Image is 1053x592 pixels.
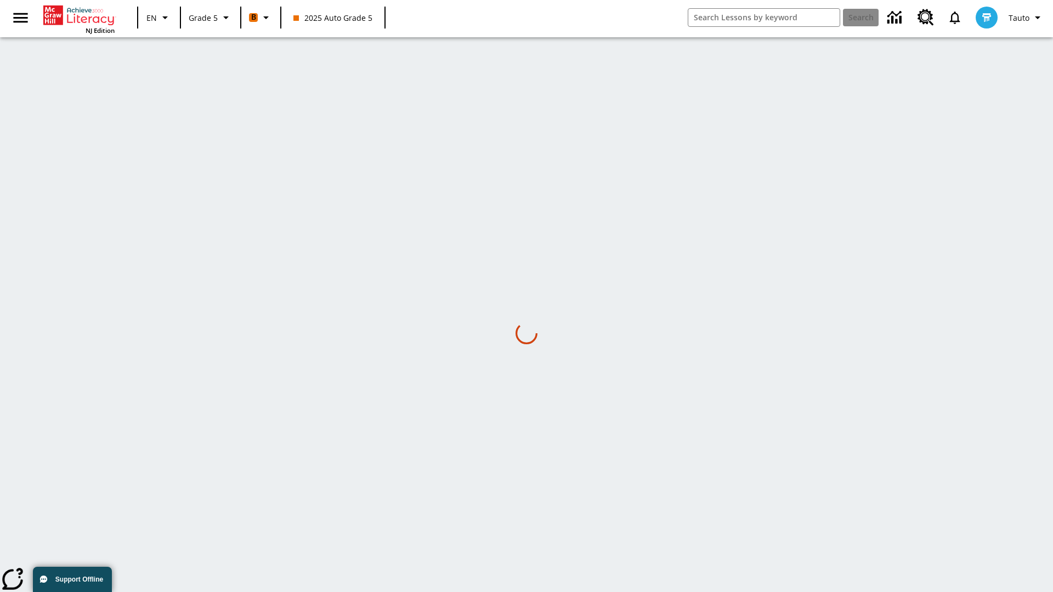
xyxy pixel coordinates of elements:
span: 2025 Auto Grade 5 [293,12,372,24]
button: Language: EN, Select a language [141,8,177,27]
button: Profile/Settings [1004,8,1049,27]
a: Data Center [881,3,911,33]
button: Open side menu [4,2,37,34]
span: NJ Edition [86,26,115,35]
button: Support Offline [33,567,112,592]
span: Support Offline [55,576,103,583]
img: avatar image [976,7,998,29]
div: Home [43,3,115,35]
a: Notifications [941,3,969,32]
span: Tauto [1009,12,1029,24]
button: Grade: Grade 5, Select a grade [184,8,237,27]
span: EN [146,12,157,24]
input: search field [688,9,840,26]
button: Select a new avatar [969,3,1004,32]
a: Resource Center, Will open in new tab [911,3,941,32]
span: Grade 5 [189,12,218,24]
span: B [251,10,256,24]
button: Boost Class color is orange. Change class color [245,8,277,27]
